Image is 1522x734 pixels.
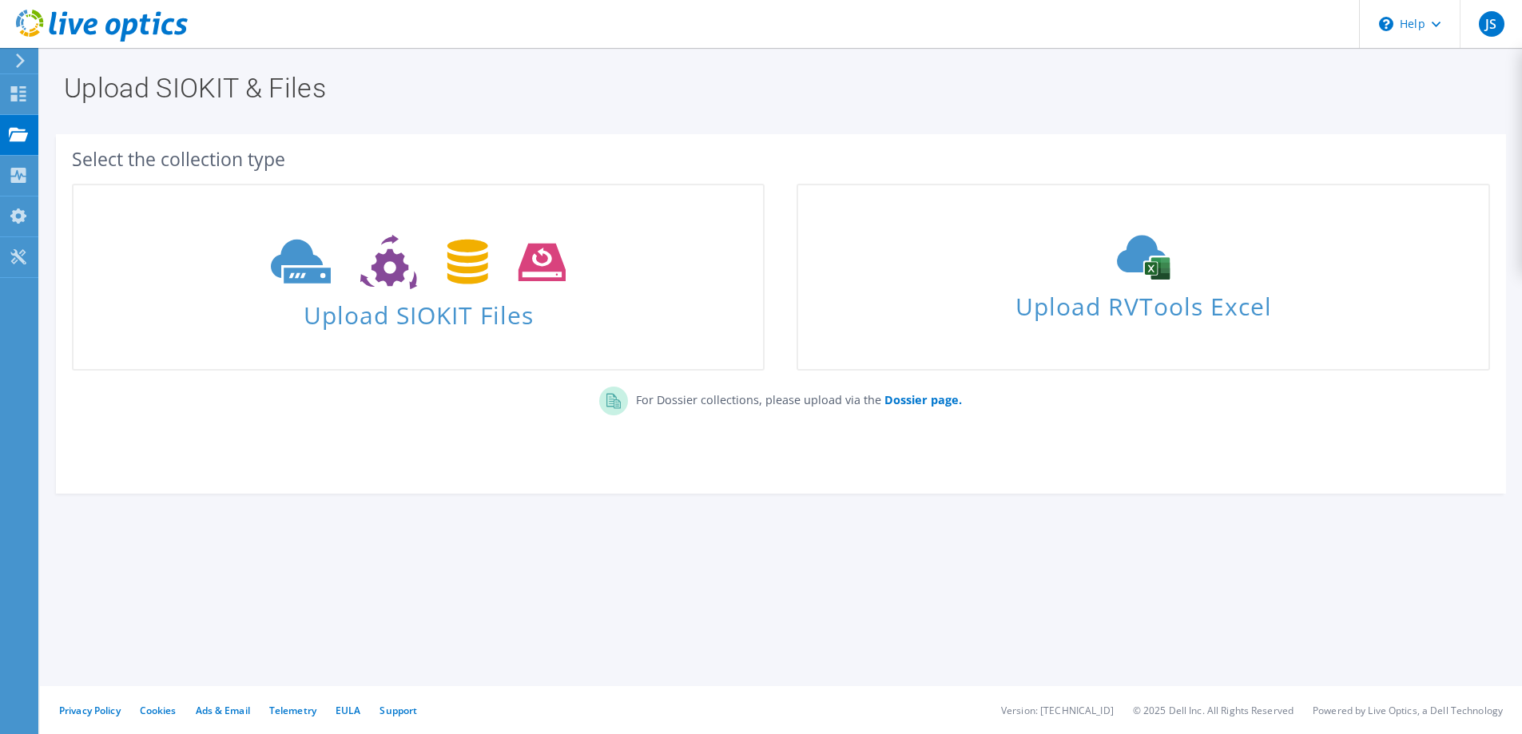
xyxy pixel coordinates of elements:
b: Dossier page. [884,392,962,407]
svg: \n [1379,17,1393,31]
a: Support [380,704,417,717]
a: EULA [336,704,360,717]
a: Privacy Policy [59,704,121,717]
a: Upload RVTools Excel [797,184,1489,371]
span: Upload SIOKIT Files [74,293,763,327]
div: Select the collection type [72,150,1490,168]
li: Version: [TECHNICAL_ID] [1001,704,1114,717]
a: Telemetry [269,704,316,717]
p: For Dossier collections, please upload via the [628,387,962,409]
a: Ads & Email [196,704,250,717]
a: Dossier page. [881,392,962,407]
h1: Upload SIOKIT & Files [64,74,1490,101]
a: Cookies [140,704,177,717]
span: Upload RVTools Excel [798,285,1488,319]
li: Powered by Live Optics, a Dell Technology [1313,704,1503,717]
span: JS [1479,11,1504,37]
li: © 2025 Dell Inc. All Rights Reserved [1133,704,1294,717]
a: Upload SIOKIT Files [72,184,765,371]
